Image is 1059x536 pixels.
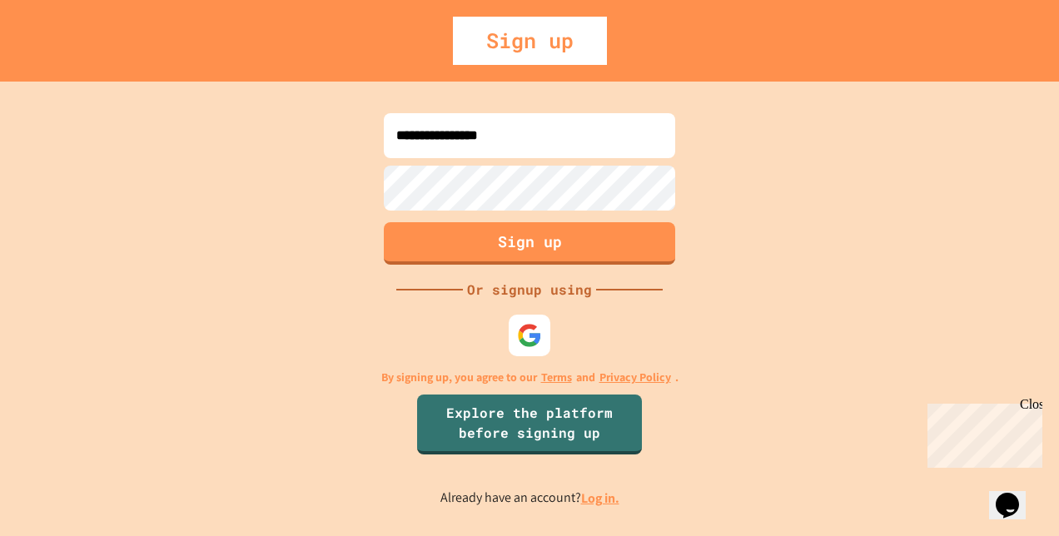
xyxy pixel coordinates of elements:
[7,7,115,106] div: Chat with us now!Close
[989,469,1042,519] iframe: chat widget
[581,489,619,507] a: Log in.
[463,280,596,300] div: Or signup using
[517,323,542,348] img: google-icon.svg
[384,222,675,265] button: Sign up
[599,369,671,386] a: Privacy Policy
[453,17,607,65] div: Sign up
[541,369,572,386] a: Terms
[440,488,619,509] p: Already have an account?
[921,397,1042,468] iframe: chat widget
[381,369,679,386] p: By signing up, you agree to our and .
[417,395,642,454] a: Explore the platform before signing up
